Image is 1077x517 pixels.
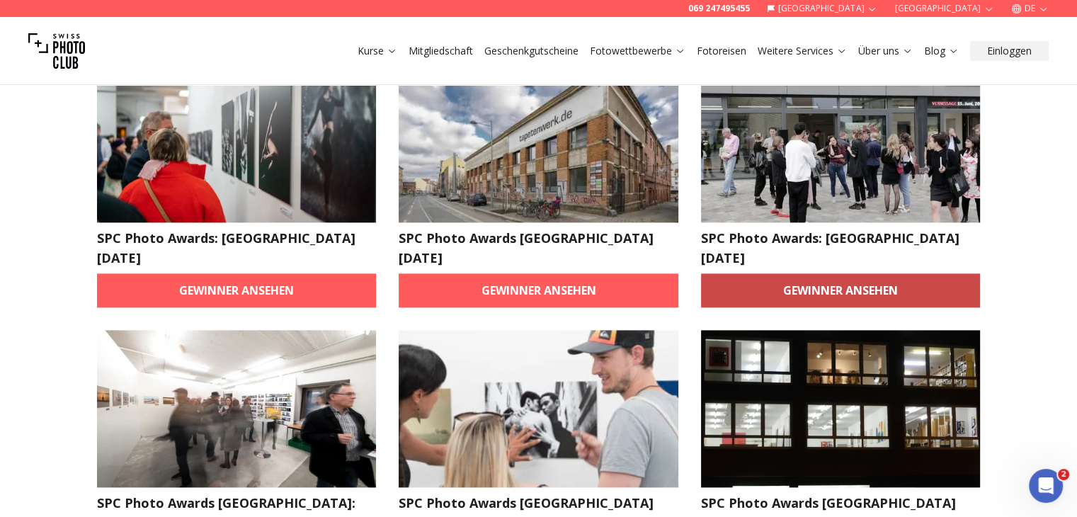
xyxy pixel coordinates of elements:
a: Fotowettbewerbe [590,44,685,58]
a: Mitgliedschaft [409,44,473,58]
img: Swiss photo club [28,23,85,79]
iframe: Intercom live chat [1029,469,1063,503]
button: Blog [918,41,964,61]
a: Geschenkgutscheine [484,44,579,58]
a: Gewinner ansehen [399,273,678,307]
button: Über uns [853,41,918,61]
a: Über uns [858,44,913,58]
button: Kurse [352,41,403,61]
h2: SPC Photo Awards: [GEOGRAPHIC_DATA] [DATE] [97,228,377,268]
img: SPC Photo Awards DRESDEN APRIL 2024 [399,330,678,487]
button: Mitgliedschaft [403,41,479,61]
img: SPC Photo Awards KÖLN APRIL 2024 [701,330,981,487]
a: Blog [924,44,959,58]
a: Weitere Services [758,44,847,58]
button: Fotowettbewerbe [584,41,691,61]
a: Gewinner ansehen [97,273,377,307]
img: SPC Photo Awards: WIEN Juni 2024 [97,65,377,222]
img: SPC Photo Awards: BERLIN MAI 2024 [701,65,981,222]
a: Gewinner ansehen [701,273,981,307]
a: Kurse [358,44,397,58]
img: SPC Photo Awards LEIPZIG MAI 2024 [399,65,678,222]
button: Geschenkgutscheine [479,41,584,61]
a: Fotoreisen [697,44,746,58]
span: 2 [1058,469,1069,480]
button: Einloggen [970,41,1049,61]
h2: SPC Photo Awards [GEOGRAPHIC_DATA] [DATE] [399,228,678,268]
a: 069 247495455 [688,3,750,14]
button: Fotoreisen [691,41,752,61]
img: SPC Photo Awards Zürich: Mai 2024 [97,330,377,487]
button: Weitere Services [752,41,853,61]
h2: SPC Photo Awards: [GEOGRAPHIC_DATA] [DATE] [701,228,981,268]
